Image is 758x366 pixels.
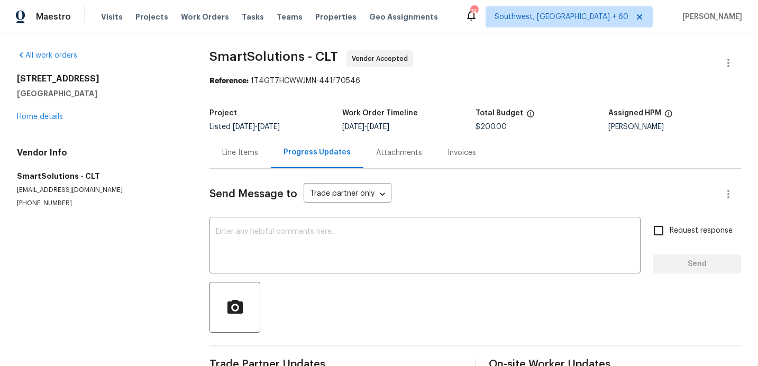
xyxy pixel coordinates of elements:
[315,12,357,22] span: Properties
[277,12,303,22] span: Teams
[135,12,168,22] span: Projects
[17,186,184,195] p: [EMAIL_ADDRESS][DOMAIN_NAME]
[209,189,297,199] span: Send Message to
[670,225,733,236] span: Request response
[101,12,123,22] span: Visits
[209,77,249,85] b: Reference:
[222,148,258,158] div: Line Items
[36,12,71,22] span: Maestro
[17,88,184,99] h5: [GEOGRAPHIC_DATA]
[181,12,229,22] span: Work Orders
[352,53,412,64] span: Vendor Accepted
[304,186,391,203] div: Trade partner only
[209,109,237,117] h5: Project
[369,12,438,22] span: Geo Assignments
[495,12,628,22] span: Southwest, [GEOGRAPHIC_DATA] + 60
[678,12,742,22] span: [PERSON_NAME]
[664,109,673,123] span: The hpm assigned to this work order.
[209,123,280,131] span: Listed
[17,113,63,121] a: Home details
[470,6,478,17] div: 742
[17,148,184,158] h4: Vendor Info
[233,123,280,131] span: -
[233,123,255,131] span: [DATE]
[526,109,535,123] span: The total cost of line items that have been proposed by Opendoor. This sum includes line items th...
[608,109,661,117] h5: Assigned HPM
[476,109,523,117] h5: Total Budget
[209,50,338,63] span: SmartSolutions - CLT
[17,171,184,181] h5: SmartSolutions - CLT
[342,109,418,117] h5: Work Order Timeline
[17,52,77,59] a: All work orders
[258,123,280,131] span: [DATE]
[342,123,389,131] span: -
[209,76,741,86] div: 1T4GT7HCWWJMN-441f70546
[608,123,741,131] div: [PERSON_NAME]
[242,13,264,21] span: Tasks
[376,148,422,158] div: Attachments
[17,199,184,208] p: [PHONE_NUMBER]
[284,147,351,158] div: Progress Updates
[17,74,184,84] h2: [STREET_ADDRESS]
[342,123,364,131] span: [DATE]
[448,148,476,158] div: Invoices
[476,123,507,131] span: $200.00
[367,123,389,131] span: [DATE]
